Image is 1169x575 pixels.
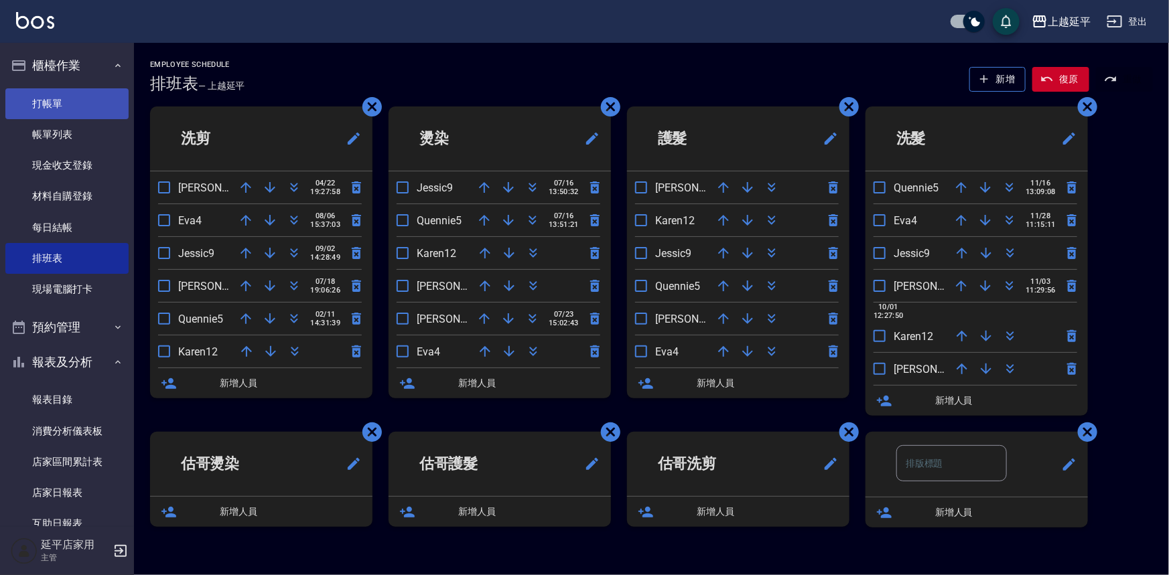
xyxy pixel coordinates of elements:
[5,243,129,274] a: 排班表
[576,122,600,155] span: 修改班表的標題
[310,244,340,253] span: 09/02
[178,345,218,358] span: Karen12
[178,214,202,227] span: Eva4
[5,508,129,539] a: 互助日報表
[866,386,1088,416] div: 新增人員
[1053,122,1077,155] span: 修改班表的標題
[1101,9,1153,34] button: 登出
[198,79,245,93] h6: — 上越延平
[458,505,600,519] span: 新增人員
[389,368,611,398] div: 新增人員
[178,247,214,260] span: Jessic9
[1026,212,1056,220] span: 11/28
[876,114,1000,163] h2: 洗髮
[310,277,340,286] span: 07/18
[310,286,340,295] span: 19:06:26
[894,280,980,293] span: [PERSON_NAME]1
[310,319,340,327] span: 14:31:39
[178,313,223,325] span: Quennie5
[829,412,861,452] span: 刪除班表
[399,440,537,488] h2: 估哥護髮
[5,384,129,415] a: 報表目錄
[5,274,129,305] a: 現場電腦打卡
[399,114,523,163] h2: 燙染
[896,445,1007,481] input: 排版標題
[310,212,340,220] span: 08/06
[11,538,38,564] img: Person
[1026,187,1056,196] span: 13:09:08
[969,67,1026,92] button: 新增
[150,497,372,527] div: 新增人員
[5,446,129,477] a: 店家區間累計表
[352,412,384,452] span: 刪除班表
[1026,220,1056,229] span: 11:15:11
[389,497,611,527] div: 新增人員
[655,280,700,293] span: Quennie5
[549,220,579,229] span: 13:51:21
[150,60,245,69] h2: Employee Schedule
[894,181,939,194] span: Quennie5
[5,119,129,150] a: 帳單列表
[993,8,1020,35] button: save
[150,368,372,398] div: 新增人員
[655,181,742,194] span: [PERSON_NAME]1
[894,330,933,343] span: Karen12
[591,87,622,127] span: 刪除班表
[5,181,129,212] a: 材料自購登錄
[829,87,861,127] span: 刪除班表
[1048,13,1091,30] div: 上越延平
[150,74,198,93] h3: 排班表
[5,212,129,243] a: 每日結帳
[310,179,340,187] span: 04/22
[161,114,284,163] h2: 洗剪
[417,181,453,194] span: Jessic9
[178,280,265,293] span: [PERSON_NAME]1
[5,416,129,446] a: 消費分析儀表板
[655,247,691,260] span: Jessic9
[417,313,503,325] span: [PERSON_NAME]7
[655,345,679,358] span: Eva4
[1026,286,1056,295] span: 11:29:56
[1026,277,1056,286] span: 11/03
[1032,67,1089,92] button: 復原
[655,214,695,227] span: Karen12
[161,440,299,488] h2: 估哥燙染
[310,253,340,262] span: 14:28:49
[178,181,265,194] span: [PERSON_NAME]7
[697,376,839,390] span: 新增人員
[310,310,340,319] span: 02/11
[5,477,129,508] a: 店家日報表
[1068,87,1099,127] span: 刪除班表
[627,368,849,398] div: 新增人員
[41,538,109,552] h5: 延平店家用
[41,552,109,564] p: 主管
[549,187,579,196] span: 13:50:32
[815,448,839,480] span: 修改班表的標題
[338,122,362,155] span: 修改班表的標題
[5,310,129,345] button: 預約管理
[549,310,579,319] span: 07/23
[5,150,129,181] a: 現金收支登錄
[549,179,579,187] span: 07/16
[5,48,129,83] button: 櫃檯作業
[576,448,600,480] span: 修改班表的標題
[815,122,839,155] span: 修改班表的標題
[866,497,1088,527] div: 新增人員
[549,319,579,327] span: 15:02:43
[1053,448,1077,481] span: 修改班表的標題
[352,87,384,127] span: 刪除班表
[417,214,462,227] span: Quennie5
[697,505,839,519] span: 新增人員
[935,505,1077,519] span: 新增人員
[894,214,917,227] span: Eva4
[5,345,129,380] button: 報表及分析
[310,187,340,196] span: 19:27:58
[655,313,742,325] span: [PERSON_NAME]7
[874,303,904,311] span: 10/01
[417,280,503,293] span: [PERSON_NAME]1
[627,497,849,527] div: 新增人員
[935,394,1077,408] span: 新增人員
[591,412,622,452] span: 刪除班表
[5,88,129,119] a: 打帳單
[638,114,761,163] h2: 護髮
